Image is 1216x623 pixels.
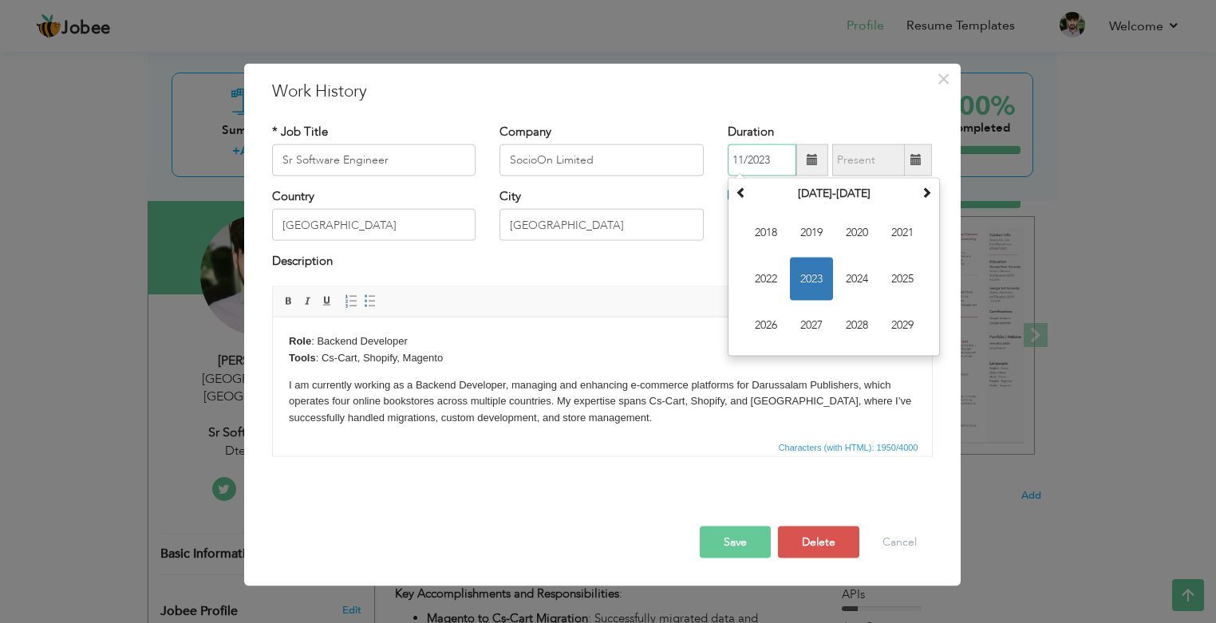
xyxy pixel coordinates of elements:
[778,526,859,558] button: Delete
[728,123,774,140] label: Duration
[728,144,796,176] input: From
[272,188,314,205] label: Country
[881,211,924,254] span: 2021
[776,440,923,454] div: Statistics
[921,187,932,198] span: Next Decade
[342,292,360,310] a: Insert/Remove Numbered List
[835,211,878,254] span: 2020
[361,292,379,310] a: Insert/Remove Bulleted List
[937,64,950,93] span: ×
[790,304,833,347] span: 2027
[499,123,551,140] label: Company
[881,304,924,347] span: 2029
[280,292,298,310] a: Bold
[835,304,878,347] span: 2028
[499,188,521,205] label: City
[272,79,933,103] h3: Work History
[931,65,957,91] button: Close
[272,253,333,270] label: Description
[273,317,932,436] iframe: Rich Text Editor, workEditor
[776,440,922,454] span: Characters (with HTML): 1950/4000
[867,526,933,558] button: Cancel
[832,144,905,176] input: Present
[700,526,771,558] button: Save
[736,187,747,198] span: Previous Decade
[299,292,317,310] a: Italic
[881,258,924,301] span: 2025
[790,211,833,254] span: 2019
[790,258,833,301] span: 2023
[744,211,788,254] span: 2018
[744,304,788,347] span: 2026
[318,292,336,310] a: Underline
[744,258,788,301] span: 2022
[835,258,878,301] span: 2024
[272,123,328,140] label: * Job Title
[751,182,917,206] th: Select Decade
